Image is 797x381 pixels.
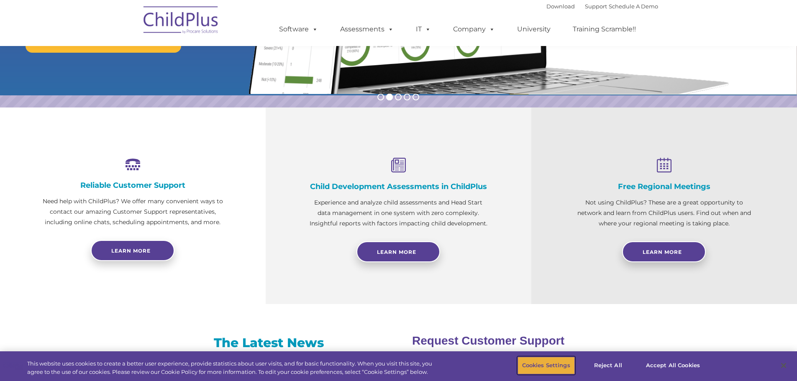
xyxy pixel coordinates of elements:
a: Download [546,3,575,10]
a: University [509,21,559,38]
span: Phone number [116,89,152,96]
a: Support [585,3,607,10]
a: Training Scramble!! [564,21,644,38]
span: Last name [116,55,142,61]
a: Learn More [622,241,706,262]
a: Learn More [356,241,440,262]
a: Assessments [332,21,402,38]
span: Learn more [111,248,151,254]
p: Experience and analyze child assessments and Head Start data management in one system with zero c... [308,197,489,229]
a: Company [445,21,503,38]
button: Close [774,356,793,375]
a: Schedule A Demo [609,3,658,10]
a: Learn more [91,240,174,261]
button: Reject All [582,357,634,374]
img: ChildPlus by Procare Solutions [139,0,223,42]
h4: Child Development Assessments in ChildPlus [308,182,489,191]
font: | [546,3,658,10]
a: IT [407,21,439,38]
div: This website uses cookies to create a better user experience, provide statistics about user visit... [27,360,438,376]
h4: Free Regional Meetings [573,182,755,191]
button: Cookies Settings [518,357,575,374]
a: Software [271,21,326,38]
button: Accept All Cookies [641,357,705,374]
span: Learn More [377,249,416,255]
h3: The Latest News [153,335,385,351]
h4: Reliable Customer Support [42,181,224,190]
p: Not using ChildPlus? These are a great opportunity to network and learn from ChildPlus users. Fin... [573,197,755,229]
span: Learn More [643,249,682,255]
p: Need help with ChildPlus? We offer many convenient ways to contact our amazing Customer Support r... [42,196,224,228]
